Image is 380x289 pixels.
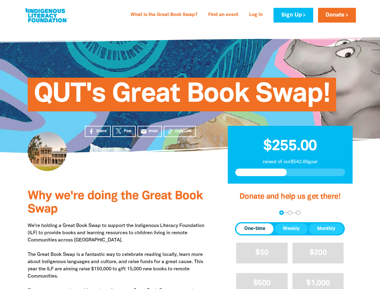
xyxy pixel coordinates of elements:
[127,10,201,20] a: What is the Great Book Swap?
[306,280,330,287] span: $1,000
[236,223,273,234] button: One-time
[175,129,192,134] span: Copy Link
[309,223,344,234] button: Monthly
[34,82,330,111] span: QUT's Great Book Swap!
[279,210,284,215] button: Navigate to step 1 of 3 to enter your donation amount
[28,191,203,215] span: Why we're doing the Great Book Swap
[124,129,131,134] span: Post
[236,243,288,263] button: $50
[141,128,147,135] i: email
[317,225,335,232] span: Monthly
[244,225,265,232] span: One-time
[273,8,313,23] a: Sign Up
[288,210,292,215] button: Navigate to step 2 of 3 to enter your details
[292,243,344,263] button: $200
[164,126,196,137] button: Copy Link
[96,129,107,134] span: Share
[235,158,345,166] p: raised of our $542.00 goal
[205,10,242,20] a: Find an event
[275,223,308,234] button: Weekly
[283,225,300,232] span: Weekly
[318,8,356,23] a: Donate
[310,249,327,256] span: $200
[137,126,162,137] a: emailEmail
[255,249,268,256] span: $50
[149,129,158,134] span: Email
[263,139,317,153] span: $255.00
[113,126,136,137] a: Post
[235,222,345,235] div: Donation frequency
[85,126,111,137] a: Share
[296,210,301,215] button: Navigate to step 3 of 3 to enter your payment details
[246,10,266,20] a: Log In
[239,193,341,200] span: Donate and help us get there!
[253,280,270,287] span: $500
